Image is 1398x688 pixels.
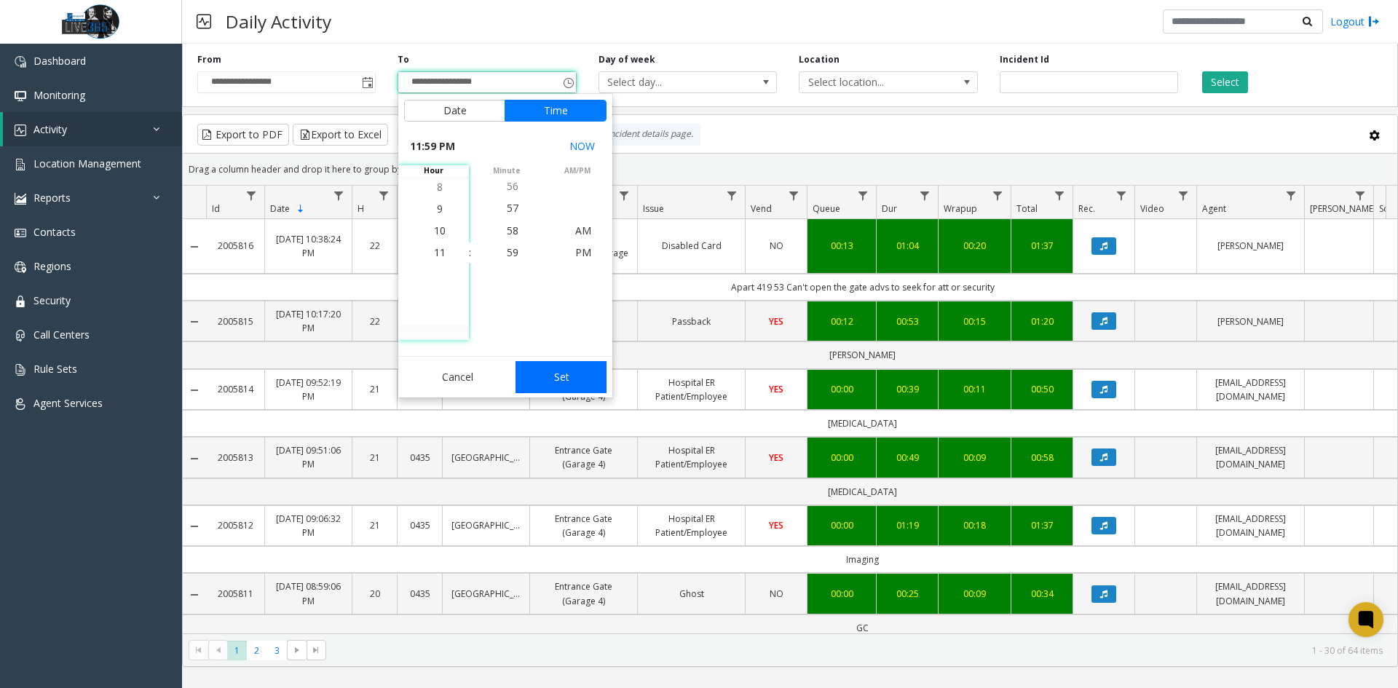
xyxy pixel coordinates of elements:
span: PM [575,245,591,259]
a: Collapse Details [183,241,206,253]
span: Toggle popup [359,72,375,92]
span: YES [769,383,783,395]
span: Rec. [1078,202,1095,215]
span: Regions [33,259,71,273]
span: NO [770,588,783,600]
a: 21 [361,451,388,464]
img: 'icon' [15,398,26,410]
span: [PERSON_NAME] [1310,202,1376,215]
div: 00:58 [1020,451,1064,464]
a: Total Filter Menu [1050,186,1070,205]
div: 00:15 [947,315,1002,328]
span: Go to the next page [287,640,307,660]
div: 00:53 [885,315,929,328]
button: Time tab [505,100,607,122]
span: minute [471,165,542,176]
a: Parker Filter Menu [1351,186,1370,205]
span: Go to the next page [291,644,303,656]
a: 00:00 [816,451,867,464]
a: 2005813 [215,451,256,464]
img: 'icon' [15,56,26,68]
a: [EMAIL_ADDRESS][DOMAIN_NAME] [1206,376,1295,403]
a: [PERSON_NAME] [1206,315,1295,328]
span: 9 [437,202,443,216]
a: Wrapup Filter Menu [988,186,1008,205]
span: YES [769,315,783,328]
span: Agent [1202,202,1226,215]
a: [EMAIL_ADDRESS][DOMAIN_NAME] [1206,512,1295,539]
span: Reports [33,191,71,205]
a: Logout [1330,14,1380,29]
span: Go to the last page [310,644,322,656]
a: 2005816 [215,239,256,253]
a: 00:39 [885,382,929,396]
span: YES [769,451,783,464]
span: Rule Sets [33,362,77,376]
a: Collapse Details [183,316,206,328]
span: Go to the last page [307,640,326,660]
a: 00:20 [947,239,1002,253]
button: Export to PDF [197,124,289,146]
span: 11:59 PM [410,136,455,157]
span: Toggle popup [560,72,576,92]
a: Hospital ER Patient/Employee [647,443,736,471]
a: 00:25 [885,587,929,601]
a: 00:09 [947,451,1002,464]
span: 57 [507,201,518,215]
a: YES [754,518,798,532]
span: Dashboard [33,54,86,68]
button: Export to Excel [293,124,388,146]
a: Lane Filter Menu [615,186,634,205]
label: To [398,53,409,66]
label: Day of week [599,53,655,66]
a: 01:20 [1020,315,1064,328]
button: Select now [564,133,601,159]
a: Video Filter Menu [1174,186,1193,205]
a: Collapse Details [183,521,206,532]
span: hour [398,165,469,176]
a: Passback [647,315,736,328]
a: 00:09 [947,587,1002,601]
a: Queue Filter Menu [853,186,873,205]
a: Rec. Filter Menu [1112,186,1132,205]
div: 01:19 [885,518,929,532]
a: 01:04 [885,239,929,253]
a: 01:37 [1020,518,1064,532]
div: Data table [183,186,1397,633]
span: Page 3 [267,641,287,660]
a: Hospital ER Patient/Employee [647,512,736,539]
div: 00:34 [1020,587,1064,601]
a: YES [754,315,798,328]
span: Wrapup [944,202,977,215]
button: Set [516,361,607,393]
span: Date [270,202,290,215]
span: Contacts [33,225,76,239]
span: Call Centers [33,328,90,341]
img: 'icon' [15,90,26,102]
span: Issue [643,202,664,215]
a: 00:00 [816,518,867,532]
a: Ghost [647,587,736,601]
span: Agent Services [33,396,103,410]
a: 22 [361,315,388,328]
a: [DATE] 10:38:24 PM [274,232,343,260]
img: 'icon' [15,227,26,239]
span: Select location... [799,72,941,92]
a: [DATE] 08:59:06 PM [274,580,343,607]
span: 56 [507,179,518,193]
img: 'icon' [15,364,26,376]
a: Collapse Details [183,453,206,464]
a: 00:12 [816,315,867,328]
a: Disabled Card [647,239,736,253]
a: Activity [3,112,182,146]
a: 2005814 [215,382,256,396]
a: 0435 [406,451,433,464]
span: AM [575,224,591,237]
